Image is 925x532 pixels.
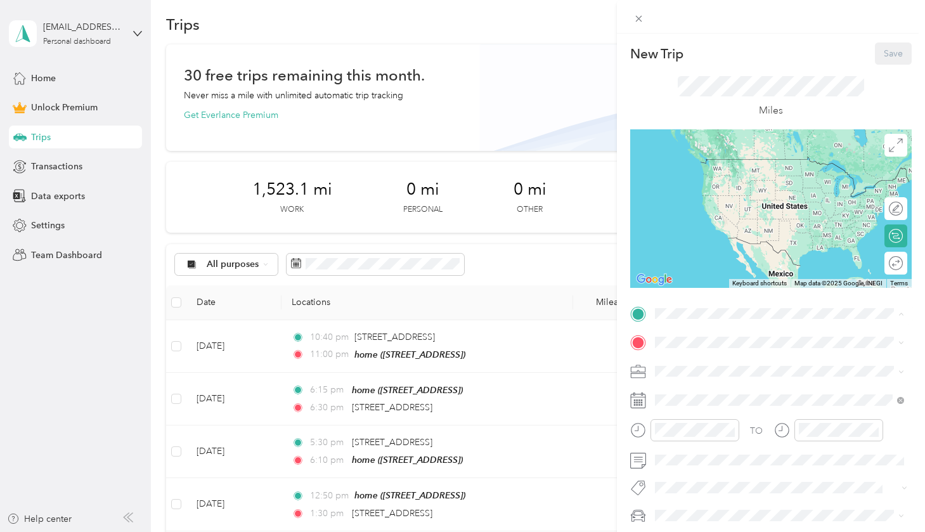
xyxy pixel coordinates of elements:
[759,103,783,119] p: Miles
[732,279,787,288] button: Keyboard shortcuts
[750,424,763,438] div: TO
[794,280,883,287] span: Map data ©2025 Google, INEGI
[633,271,675,288] img: Google
[854,461,925,532] iframe: Everlance-gr Chat Button Frame
[633,271,675,288] a: Open this area in Google Maps (opens a new window)
[630,45,683,63] p: New Trip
